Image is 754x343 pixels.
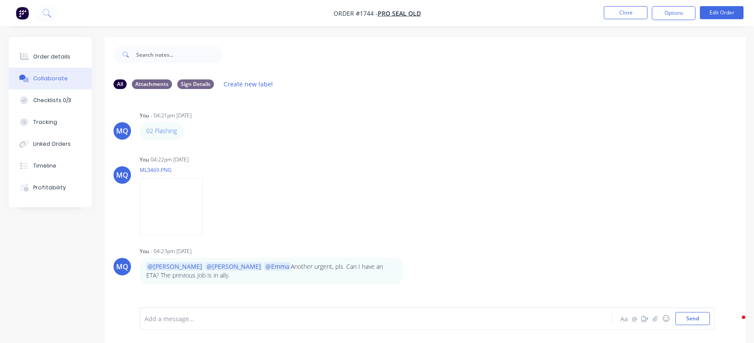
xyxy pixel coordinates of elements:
[146,262,203,271] span: @[PERSON_NAME]
[264,262,291,271] span: @Emma
[140,112,149,120] div: You
[619,313,629,324] button: Aa
[33,140,71,148] div: Linked Orders
[9,133,92,155] button: Linked Orders
[205,262,262,271] span: @[PERSON_NAME]
[116,170,128,180] div: MQ
[146,262,396,280] p: Another urgent, pls. Can I have an ETA? The previous job is in ally.
[661,313,671,324] button: ☺
[724,313,745,334] iframe: Intercom live chat
[151,247,192,255] div: - 04:23pm [DATE]
[151,156,189,164] div: 04:22pm [DATE]
[604,6,647,19] button: Close
[33,96,71,104] div: Checklists 0/3
[9,46,92,68] button: Order details
[652,6,695,20] button: Options
[114,79,127,89] div: All
[9,68,92,89] button: Collaborate
[675,312,710,325] button: Send
[140,247,149,255] div: You
[9,89,92,111] button: Checklists 0/3
[151,112,192,120] div: - 04:21pm [DATE]
[33,75,68,82] div: Collaborate
[146,127,177,135] a: 02 Flashing
[140,166,211,174] p: ML3469.PNG
[378,9,421,17] a: Pro Seal QLD
[700,6,744,19] button: Edit Order
[177,79,214,89] div: Sign Details
[33,53,70,61] div: Order details
[9,177,92,199] button: Profitability
[136,46,223,63] input: Search notes...
[33,184,66,192] div: Profitability
[629,313,640,324] button: @
[33,162,56,170] div: Timeline
[9,155,92,177] button: Timeline
[132,79,172,89] div: Attachments
[334,9,378,17] span: Order #1744 -
[33,118,57,126] div: Tracking
[9,111,92,133] button: Tracking
[116,126,128,136] div: MQ
[140,156,149,164] div: You
[16,7,29,20] img: Factory
[219,78,278,90] button: Create new label
[116,261,128,272] div: MQ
